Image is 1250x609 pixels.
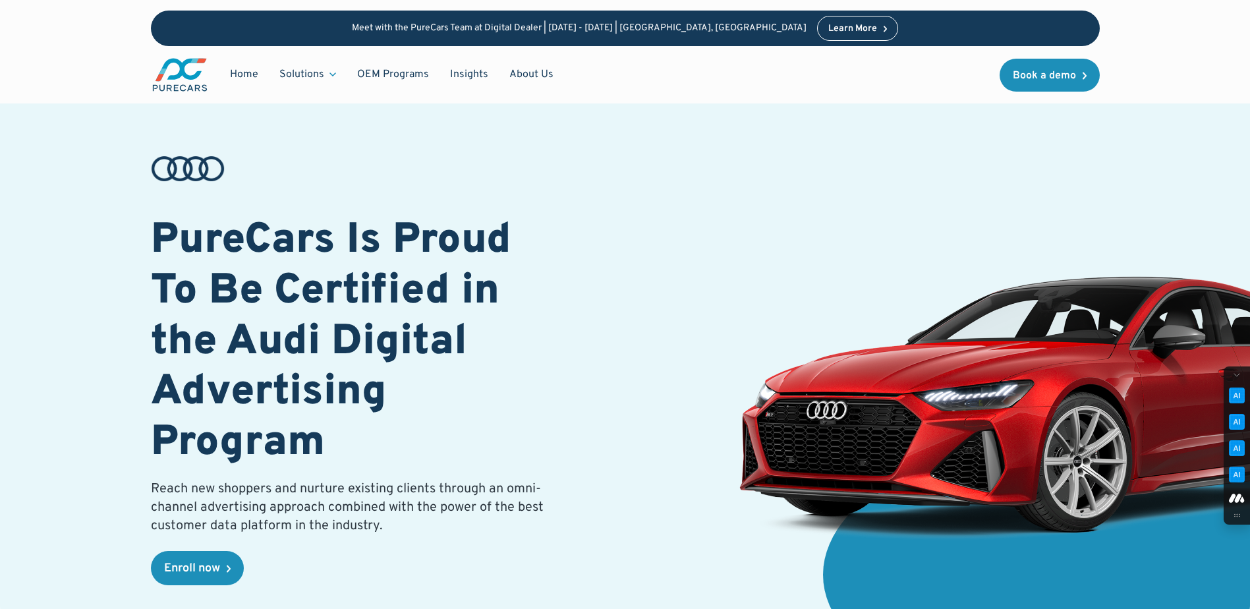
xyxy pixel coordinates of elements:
[279,67,324,82] div: Solutions
[219,62,269,87] a: Home
[1229,440,1245,456] img: Dakota Structured Recipe Generated icon
[151,57,209,93] img: purecars logo
[151,480,552,535] p: Reach new shoppers and nurture existing clients through an omni-channel advertising approach comb...
[1229,467,1245,482] img: Web Page Summarizer icon
[440,62,499,87] a: Insights
[151,551,244,585] a: Enroll now
[828,24,877,34] div: Learn More
[269,62,347,87] div: Solutions
[1229,388,1245,403] img: Dakota II Key Point Extractor icon
[817,16,899,41] a: Learn More
[347,62,440,87] a: OEM Programs
[1229,414,1245,430] img: Dakota Blog Post Generator icon
[352,23,807,34] p: Meet with the PureCars Team at Digital Dealer | [DATE] - [DATE] | [GEOGRAPHIC_DATA], [GEOGRAPHIC_...
[151,216,552,469] h1: PureCars Is Proud To Be Certified in the Audi Digital Advertising Program
[1013,71,1076,81] div: Book a demo
[1000,59,1100,92] a: Book a demo
[164,563,220,575] div: Enroll now
[499,62,564,87] a: About Us
[151,57,209,93] a: main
